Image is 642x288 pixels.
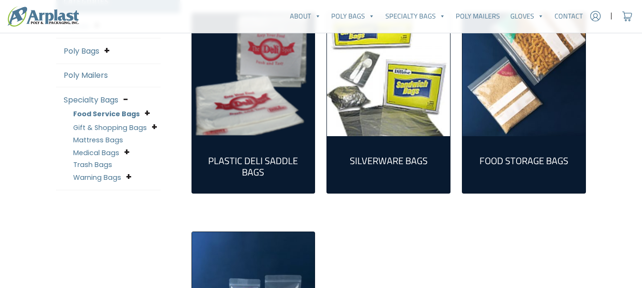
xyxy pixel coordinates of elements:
[470,155,578,167] h2: Food Storage Bags
[192,13,315,136] img: Plastic Deli Saddle Bags
[549,7,588,26] a: Contact
[73,160,112,169] a: Trash Bags
[327,13,450,136] img: Silverware Bags
[73,109,140,119] a: Food Service Bags
[380,7,450,26] a: Specialty Bags
[73,123,147,132] a: Gift & Shopping Bags
[200,155,307,178] h2: Plastic Deli Saddle Bags
[192,13,315,136] a: Visit product category Plastic Deli Saddle Bags
[64,94,118,105] a: Specialty Bags
[450,7,505,26] a: Poly Mailers
[462,13,585,136] a: Visit product category Food Storage Bags
[335,144,442,174] a: Visit product category Silverware Bags
[462,13,585,136] img: Food Storage Bags
[285,7,326,26] a: About
[327,13,450,136] a: Visit product category Silverware Bags
[8,6,79,27] img: logo
[505,7,549,26] a: Gloves
[64,70,108,81] a: Poly Mailers
[73,173,121,182] a: Warning Bags
[200,144,307,186] a: Visit product category Plastic Deli Saddle Bags
[335,155,442,167] h2: Silverware Bags
[73,148,119,158] a: Medical Bags
[73,135,123,145] a: Mattress Bags
[470,144,578,174] a: Visit product category Food Storage Bags
[610,10,613,22] span: |
[64,46,99,56] a: Poly Bags
[326,7,380,26] a: Poly Bags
